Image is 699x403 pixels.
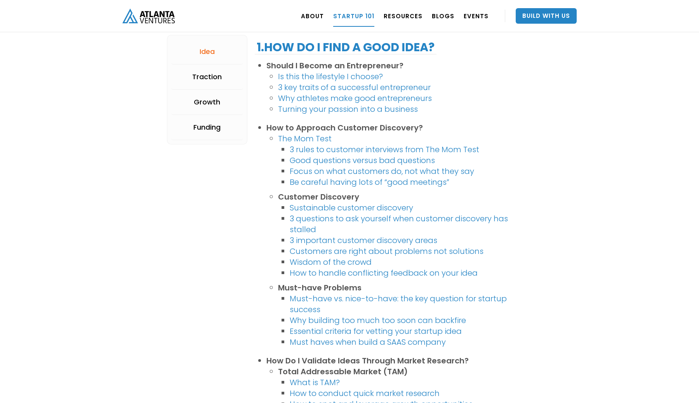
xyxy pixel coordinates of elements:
[290,166,474,177] a: Focus on what customers do, not what they say‍
[278,82,431,93] a: 3 key traits of a successful entrepreneur
[384,5,423,27] a: RESOURCES
[171,64,243,90] a: Traction
[266,355,469,366] strong: How Do I Validate Ideas Through Market Research?
[278,191,359,202] strong: Customer Discovery
[194,98,220,106] div: Growth
[278,71,383,82] a: Is this the lifestyle I choose?
[264,39,435,56] strong: How do I find a good idea?
[200,48,215,56] div: Idea
[290,337,446,347] a: Must haves when build a SAAS company
[290,293,507,315] a: Must-have vs. nice-to-have: the key question for startup success
[278,104,418,115] a: Turning your passion into a business
[171,115,243,140] a: Funding
[290,144,479,155] a: 3 rules to customer interviews from The Mom Test
[290,315,466,326] a: Why building too much too soon can backfire
[171,90,243,115] a: Growth
[301,5,324,27] a: ABOUT
[290,202,413,213] a: Sustainable customer discovery
[266,60,403,71] strong: Should I Become an Entrepreneur?
[278,93,432,104] a: Why athletes make good entrepreneurs
[333,5,374,27] a: Startup 101
[278,133,332,144] a: The Mom Test
[290,213,508,235] a: 3 questions to ask yourself when customer discovery has stalled
[516,8,577,24] a: Build With Us
[278,282,362,293] strong: Must-have Problems
[290,235,437,246] a: 3 important customer discovery areas
[290,326,462,337] a: Essential criteria for vetting your startup idea
[171,39,243,64] a: Idea
[278,366,408,377] strong: Total Addressable Market (TAM)
[290,268,478,278] a: How to handle conflicting feedback on your idea
[432,5,454,27] a: BLOGS
[193,123,221,131] div: Funding
[290,246,483,257] a: Customers are right about problems not solutions
[255,40,436,54] h2: 1.
[290,257,372,268] a: Wisdom of the crowd
[266,122,423,133] strong: How to Approach Customer Discovery?
[192,73,222,81] div: Traction
[290,388,440,399] a: How to conduct quick market research
[290,155,435,166] a: Good questions versus bad questions
[464,5,489,27] a: EVENTS
[290,377,340,388] a: What is TAM?
[290,177,449,188] a: Be careful having lots of “good meetings”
